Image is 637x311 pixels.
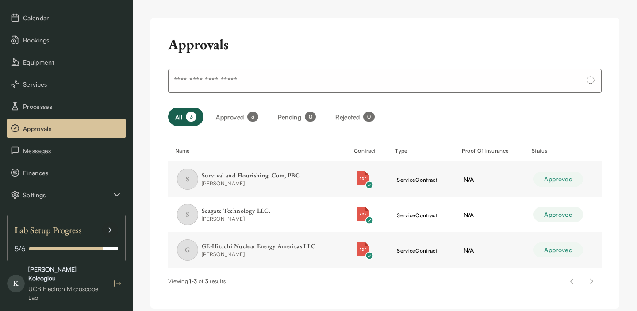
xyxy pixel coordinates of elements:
div: 0 [363,112,374,122]
th: Contract [347,140,388,161]
span: 3 [205,278,208,284]
a: item Survival and Flourishing .Com, PBC [177,169,338,190]
span: Messages [23,146,122,155]
span: Calendar [23,13,122,23]
span: Finances [23,168,122,177]
button: Filter Pending bookings [271,108,323,126]
div: Approved [533,242,583,257]
div: GE-Hitachi Nuclear Energy Americas LLC [202,242,315,251]
img: Check icon for pdf [365,181,373,189]
img: Check icon for pdf [365,216,373,224]
span: S [177,169,198,190]
div: Seagate Technology LLC. [202,207,270,215]
div: Survival and Flourishing .Com, PBC [202,171,300,180]
span: 1 - 3 [189,278,197,284]
span: K [7,275,25,292]
div: [PERSON_NAME] [202,250,315,258]
button: Approvals [7,119,126,138]
span: service Contract [397,177,437,183]
span: Bookings [23,35,122,45]
div: 0 [305,112,316,122]
div: 3 [247,112,258,122]
span: service Contract [397,247,437,254]
span: S [177,204,198,225]
button: Bookings [7,31,126,49]
span: Approvals [23,124,122,133]
th: Proof Of Insurance [455,140,525,161]
div: Viewing of results [168,277,226,285]
span: Processes [23,102,122,111]
span: Settings [23,190,111,200]
a: item GE-Hitachi Nuclear Energy Americas LLC [177,239,338,261]
img: Attachment icon for pdf [356,207,370,221]
span: Services [23,80,122,89]
button: Filter all bookings [168,108,203,126]
span: 5 / 6 [15,243,26,254]
button: Log out [110,276,126,292]
button: Attachment icon for pdfCheck icon for pdf [356,171,370,185]
div: 3 [186,112,196,122]
img: Attachment icon for pdf [356,242,370,256]
button: Attachment icon for pdfCheck icon for pdf [356,207,370,221]
h2: Approvals [168,35,229,53]
span: N/A [464,176,474,183]
button: Filter Rejected bookings [328,108,381,126]
span: Lab Setup Progress [15,222,82,238]
button: Filter Approved bookings [209,108,265,126]
a: item Seagate Technology LLC. [177,204,338,225]
span: G [177,239,198,261]
div: [PERSON_NAME] [202,180,300,188]
div: [PERSON_NAME] Koleoglou [28,265,101,283]
img: Attachment icon for pdf [356,171,370,185]
button: Equipment [7,53,126,71]
img: Check icon for pdf [365,252,373,260]
button: Processes [7,97,126,115]
th: Name [168,140,347,161]
div: Approved [533,207,583,222]
div: Approved [533,172,583,187]
th: Type [388,140,454,161]
span: N/A [464,246,474,254]
span: service Contract [397,212,437,219]
button: Calendar [7,8,126,27]
button: Services [7,75,126,93]
th: Status [525,140,602,161]
span: N/A [464,211,474,219]
div: UCB Electron Microscope Lab [28,284,101,302]
button: Attachment icon for pdfCheck icon for pdf [356,242,370,256]
button: Messages [7,141,126,160]
div: Settings sub items [7,185,126,204]
div: [PERSON_NAME] [202,215,270,223]
span: Equipment [23,58,122,67]
button: Settings [7,185,126,204]
button: Finances [7,163,126,182]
